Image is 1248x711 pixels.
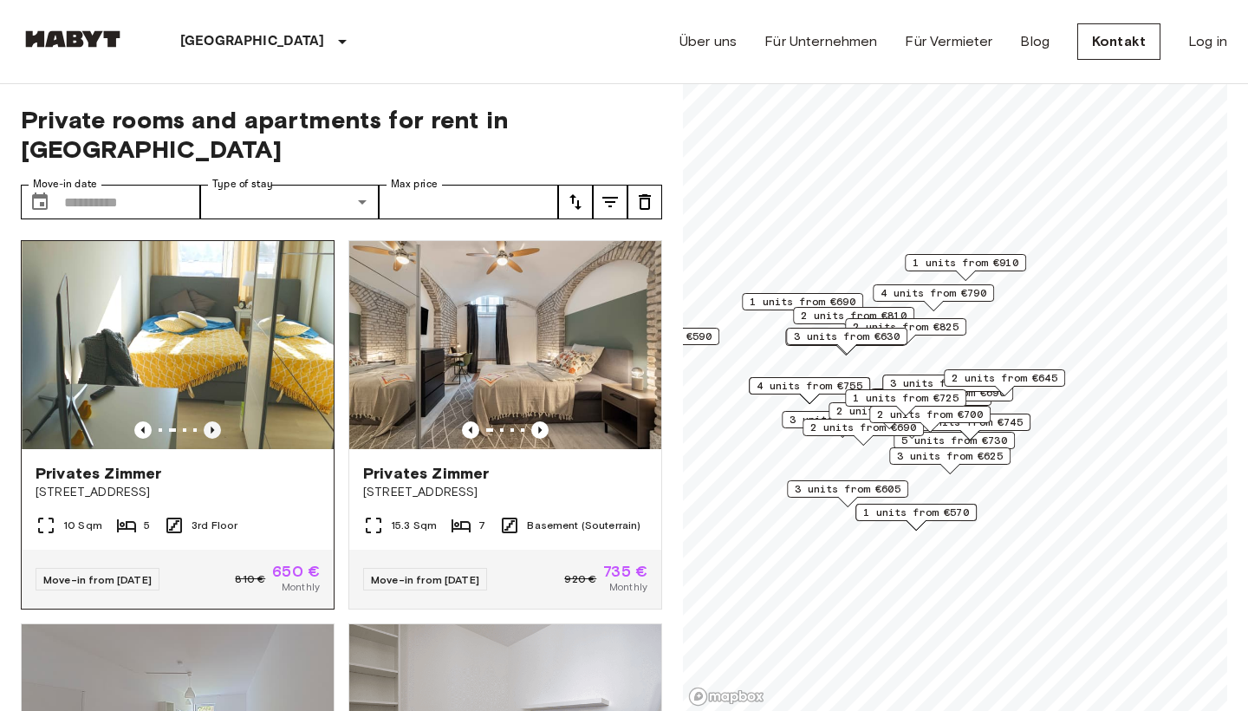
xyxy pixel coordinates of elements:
[593,185,627,219] button: tune
[894,432,1015,459] div: Map marker
[1020,31,1050,52] a: Blog
[855,504,977,531] div: Map marker
[863,505,969,520] span: 1 units from €570
[391,177,438,192] label: Max price
[603,564,647,579] span: 735 €
[192,518,237,533] span: 3rd Floor
[462,421,479,439] button: Previous image
[836,403,942,419] span: 2 units from €925
[606,329,712,344] span: 3 units from €590
[829,402,950,429] div: Map marker
[363,484,647,501] span: [STREET_ADDRESS]
[845,318,966,345] div: Map marker
[1077,23,1160,60] a: Kontakt
[881,285,986,301] span: 4 units from €790
[349,241,661,449] img: Marketing picture of unit DE-02-004-006-05HF
[282,579,320,595] span: Monthly
[21,30,125,48] img: Habyt
[764,31,877,52] a: Für Unternehmen
[36,463,161,484] span: Privates Zimmer
[23,185,57,219] button: Choose date
[627,185,662,219] button: tune
[810,420,916,435] span: 2 units from €690
[785,329,907,355] div: Map marker
[204,421,221,439] button: Previous image
[43,573,152,586] span: Move-in from [DATE]
[873,284,994,311] div: Map marker
[782,411,903,438] div: Map marker
[36,484,320,501] span: [STREET_ADDRESS]
[235,571,265,587] span: 810 €
[272,564,320,579] span: 650 €
[853,319,959,335] span: 2 units from €825
[749,377,870,404] div: Map marker
[144,518,150,533] span: 5
[803,419,924,446] div: Map marker
[134,421,152,439] button: Previous image
[913,255,1018,271] span: 1 units from €910
[795,481,900,497] span: 3 units from €605
[23,241,335,449] img: Marketing picture of unit DE-02-011-001-01HF
[794,329,900,344] span: 3 units from €630
[889,447,1011,474] div: Map marker
[890,375,996,391] span: 3 units from €800
[790,412,895,427] span: 3 units from €785
[212,177,273,192] label: Type of stay
[348,240,662,610] a: Marketing picture of unit DE-02-004-006-05HFPrevious imagePrevious imagePrivates Zimmer[STREET_AD...
[793,307,914,334] div: Map marker
[917,414,1023,430] span: 3 units from €745
[21,105,662,164] span: Private rooms and apartments for rent in [GEOGRAPHIC_DATA]
[679,31,737,52] a: Über uns
[877,407,983,422] span: 2 units from €700
[905,254,1026,281] div: Map marker
[391,518,437,533] span: 15.3 Sqm
[845,389,966,416] div: Map marker
[531,421,549,439] button: Previous image
[63,518,102,533] span: 10 Sqm
[870,388,991,415] div: Map marker
[371,573,479,586] span: Move-in from [DATE]
[564,571,596,587] span: 920 €
[609,579,647,595] span: Monthly
[180,31,325,52] p: [GEOGRAPHIC_DATA]
[801,308,907,323] span: 2 units from €810
[853,390,959,406] span: 1 units from €725
[901,433,1007,448] span: 5 units from €730
[897,448,1003,464] span: 3 units from €625
[905,31,992,52] a: Für Vermieter
[757,378,862,394] span: 4 units from €755
[787,480,908,507] div: Map marker
[742,293,863,320] div: Map marker
[952,370,1057,386] span: 2 units from €645
[1188,31,1227,52] a: Log in
[527,518,640,533] span: Basement (Souterrain)
[363,463,489,484] span: Privates Zimmer
[21,240,335,610] a: Marketing picture of unit DE-02-011-001-01HFMarketing picture of unit DE-02-011-001-01HFPrevious ...
[786,328,907,355] div: Map marker
[944,369,1065,396] div: Map marker
[558,185,593,219] button: tune
[882,375,1004,401] div: Map marker
[869,406,991,433] div: Map marker
[750,294,855,310] span: 1 units from €690
[478,518,485,533] span: 7
[688,687,764,707] a: Mapbox logo
[33,177,97,192] label: Move-in date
